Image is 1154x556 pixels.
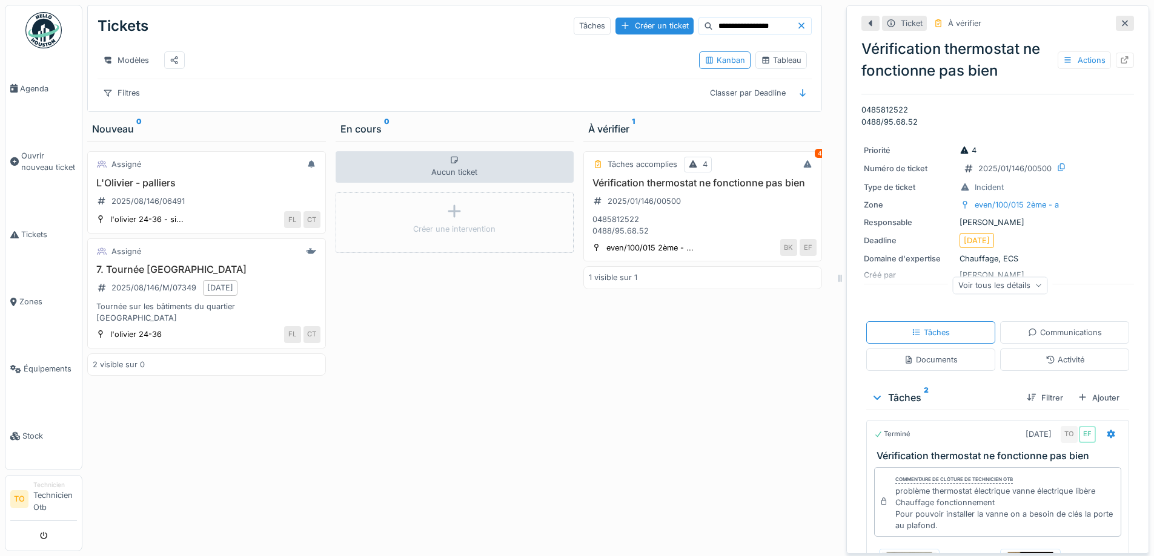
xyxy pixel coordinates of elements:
div: Tickets [98,10,148,42]
div: Terminé [874,429,910,439]
div: problème thermostat électrique vanne électrique libère Chauffage fonctionnement Pour pouvoir inst... [895,485,1116,532]
div: Technicien [33,480,77,489]
div: 2025/01/146/00500 [978,163,1052,174]
div: [DATE] [964,235,990,246]
div: Activité [1046,354,1084,365]
div: Tableau [761,54,801,66]
div: Communications [1028,327,1102,338]
div: Tâches [871,390,1017,405]
div: Incident [975,182,1004,193]
div: Deadline [864,235,955,246]
sup: 2 [924,390,929,405]
div: Responsable [864,217,955,228]
div: Actions [1058,51,1111,69]
div: Type de ticket [864,182,955,193]
h3: Vérification thermostat ne fonctionne pas bien [877,450,1124,462]
div: 2025/08/146/M/07349 [111,282,196,293]
div: Modèles [98,51,154,69]
div: l'olivier 24-36 [110,329,162,340]
div: En cours [340,122,569,136]
div: Ticket [901,18,923,29]
div: Créer une intervention [413,223,496,235]
div: [DATE] [207,282,233,293]
div: Commentaire de clôture de Technicien Otb [895,476,1013,484]
div: Numéro de ticket [864,163,955,174]
li: Technicien Otb [33,480,77,518]
div: Classer par Deadline [705,84,791,102]
div: Priorité [864,145,955,156]
div: Kanban [705,54,745,66]
div: Domaine d'expertise [864,253,955,264]
div: 4 [703,159,708,170]
div: 2025/01/146/00500 [608,195,681,207]
div: even/100/015 2ème - a [975,199,1059,211]
div: EF [800,239,817,256]
div: l'olivier 24-36 - si... [110,214,184,225]
div: Aucun ticket [336,151,574,183]
h3: Vérification thermostat ne fonctionne pas bien [589,177,817,189]
div: Tâches accomplies [608,159,677,170]
div: CT [303,211,320,228]
div: 4 [815,149,824,158]
div: 0485812522 0488/95.68.52 [589,214,817,237]
div: Documents [904,354,958,365]
div: Chauffage, ECS [864,253,1132,264]
a: Équipements [5,335,82,402]
div: FL [284,211,301,228]
div: À vérifier [948,18,981,29]
a: Agenda [5,55,82,122]
div: [DATE] [1026,428,1052,440]
p: 0485812522 0488/95.68.52 [861,104,1134,127]
div: Filtres [98,84,145,102]
a: Tickets [5,201,82,268]
span: Agenda [20,83,77,94]
div: Assigné [111,159,141,170]
a: TO TechnicienTechnicien Otb [10,480,77,521]
sup: 0 [136,122,142,136]
div: Créer un ticket [615,18,694,34]
div: EF [1079,426,1096,443]
div: TO [1061,426,1078,443]
span: Stock [22,430,77,442]
span: Équipements [24,363,77,374]
span: Zones [19,296,77,307]
div: 2025/08/146/06491 [111,195,185,207]
span: Ouvrir nouveau ticket [21,150,77,173]
div: even/100/015 2ème - ... [606,242,694,253]
span: Tickets [21,229,77,240]
div: Tâches [912,327,950,338]
div: 4 [960,145,977,156]
div: Tâches [574,17,611,34]
div: 2 visible sur 0 [93,359,145,370]
div: [PERSON_NAME] [864,217,1132,228]
sup: 0 [384,122,390,136]
h3: 7. Tournée [GEOGRAPHIC_DATA] [93,264,320,275]
h3: L'Olivier - palliers [93,177,320,189]
div: Assigné [111,246,141,257]
div: CT [303,326,320,343]
li: TO [10,490,28,508]
div: Tournée sur les bâtiments du quartier [GEOGRAPHIC_DATA] [93,301,320,324]
a: Stock [5,402,82,469]
sup: 1 [632,122,635,136]
div: Zone [864,199,955,211]
div: Nouveau [92,122,321,136]
div: FL [284,326,301,343]
a: Ouvrir nouveau ticket [5,122,82,201]
div: Filtrer [1022,390,1068,406]
a: Zones [5,268,82,335]
div: Ajouter [1073,390,1124,406]
img: Badge_color-CXgf-gQk.svg [25,12,62,48]
div: À vérifier [588,122,817,136]
div: Voir tous les détails [953,276,1048,294]
div: 1 visible sur 1 [589,272,637,283]
div: Vérification thermostat ne fonctionne pas bien [861,38,1134,82]
div: BK [780,239,797,256]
